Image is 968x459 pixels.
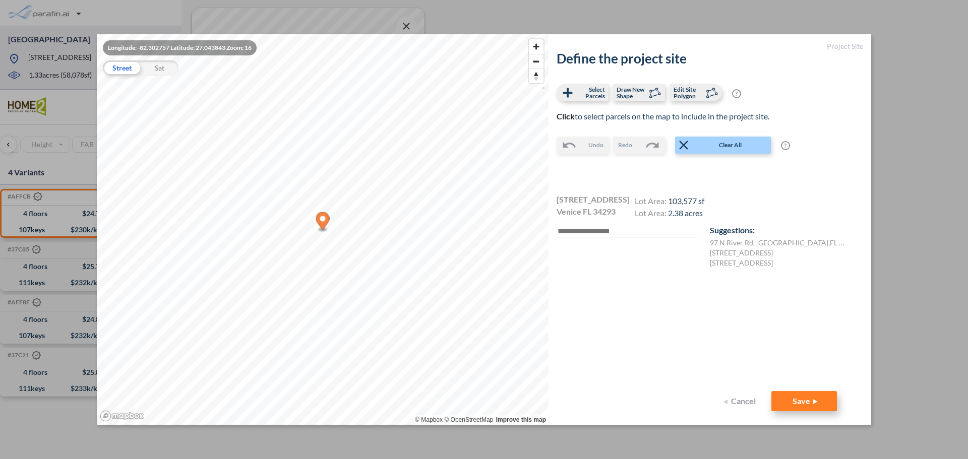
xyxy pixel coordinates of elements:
a: OpenStreetMap [444,416,493,423]
span: Clear All [691,140,770,150]
h4: Lot Area: [635,208,704,220]
span: ? [732,89,741,98]
span: Draw New Shape [617,86,646,99]
div: Longitude: -82.302757 Latitude: 27.043843 Zoom: 16 [103,40,257,55]
h5: Project Site [557,42,863,51]
h2: Define the project site [557,51,863,67]
button: Save [771,391,837,411]
a: Improve this map [496,416,546,423]
label: 97 N River Rd , [GEOGRAPHIC_DATA] , FL 34293 , US [710,238,848,248]
span: [STREET_ADDRESS] [557,194,630,207]
button: Undo [557,137,609,154]
b: Click [557,111,575,121]
h4: Lot Area: [635,196,704,208]
span: 103,577 sf [668,196,704,206]
button: Redo [613,137,665,154]
span: to select parcels on the map to include in the project site. [557,111,769,121]
button: Zoom in [529,39,543,54]
a: Mapbox [415,416,443,423]
div: Map marker [316,212,330,233]
span: 2.38 acres [668,208,703,218]
span: ? [781,141,790,150]
label: [STREET_ADDRESS] [710,248,773,258]
span: Venice FL 34293 [557,207,616,219]
button: Clear All [675,137,771,154]
button: Zoom out [529,54,543,69]
span: Edit Site Polygon [674,86,703,99]
label: [STREET_ADDRESS] [710,258,773,268]
p: Suggestions: [710,225,863,235]
button: Reset bearing to north [529,69,543,83]
span: Undo [588,140,603,150]
canvas: Map [97,34,549,424]
span: Redo [618,140,632,150]
button: Cancel [721,391,761,411]
span: Select Parcels [575,86,605,99]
